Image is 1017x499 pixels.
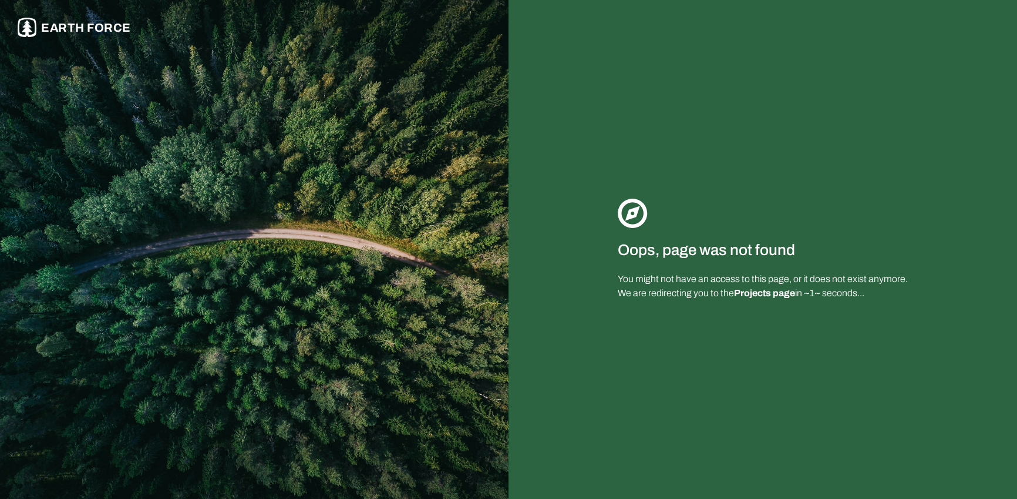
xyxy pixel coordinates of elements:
[18,18,36,37] img: earthforce-logo-white-uG4MPadI.svg
[618,239,908,262] p: Oops, page was not found
[618,286,908,300] p: We are redirecting you to the in ~ 1 ~ seconds...
[734,288,795,298] strong: Projects page
[41,19,131,36] p: Earth force
[618,272,908,286] p: You might not have an access to this page, or it does not exist anymore.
